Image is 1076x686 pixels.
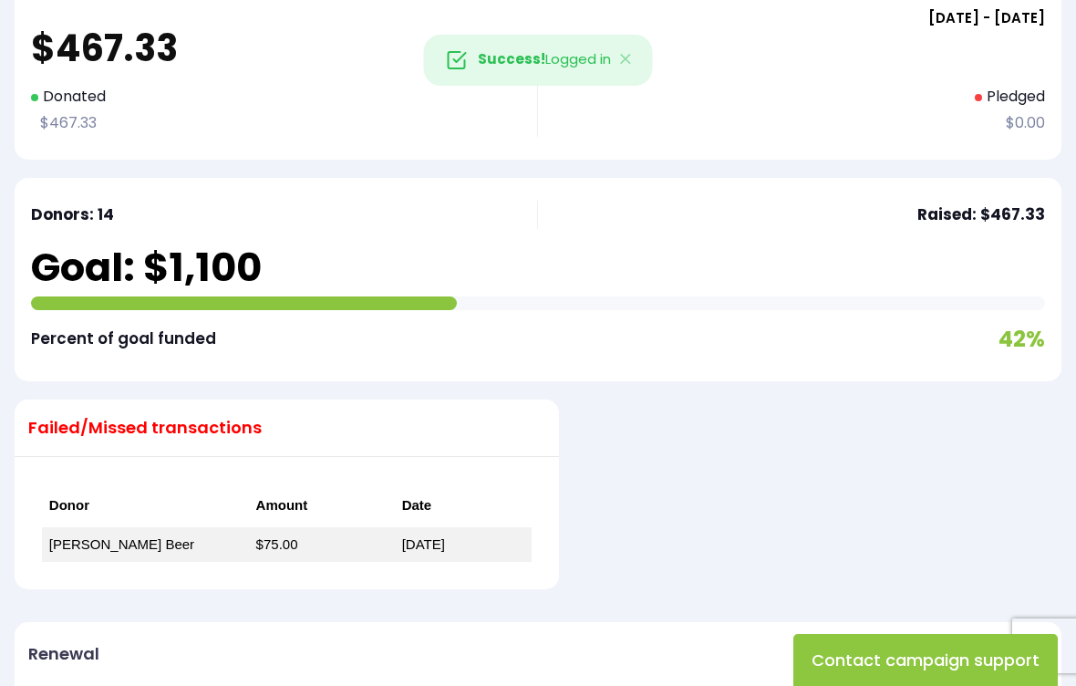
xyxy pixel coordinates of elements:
th: Donor [42,484,249,527]
p: Donated [31,84,510,110]
p: Failed/Missed transactions [28,413,262,442]
p: $467.33 [31,30,1045,67]
strong: Success! [478,49,545,68]
p: Pledged [975,84,1045,110]
th: Date [395,484,533,527]
a: $75.00 [256,536,298,552]
p: 42% [998,319,1045,359]
a: [DATE] [402,536,445,552]
a: [PERSON_NAME] Beer [49,536,194,552]
p: $467.33 [31,110,510,137]
p: Percent of goal funded [31,325,216,353]
p: Donors: 14 [31,201,510,229]
button: Contact campaign support [793,634,1058,686]
button: Close [599,36,652,85]
div: Logged in [424,35,653,86]
th: Amount [249,484,395,527]
p: [DATE] - [DATE] [31,5,1045,30]
p: Goal: $1,100 [31,238,262,296]
p: Renewal [28,639,99,669]
p: $0.00 [997,110,1045,137]
p: Raised: $467.33 [917,201,1045,229]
